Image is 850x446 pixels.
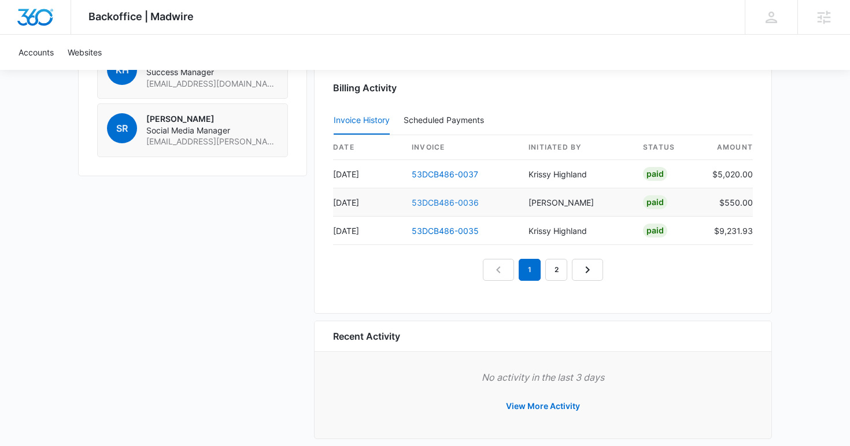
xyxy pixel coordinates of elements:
button: Invoice History [334,107,390,135]
th: date [333,135,402,160]
a: 53DCB486-0035 [412,226,479,236]
td: [DATE] [333,217,402,245]
p: No activity in the last 3 days [333,370,753,384]
td: $9,231.93 [703,217,753,245]
td: $550.00 [703,188,753,217]
span: [EMAIL_ADDRESS][DOMAIN_NAME] [146,78,278,90]
td: Krissy Highland [519,160,634,188]
div: Scheduled Payments [404,116,489,124]
td: [DATE] [333,160,402,188]
th: invoice [402,135,519,160]
span: Success Manager [146,66,278,78]
td: [DATE] [333,188,402,217]
th: amount [703,135,753,160]
span: [EMAIL_ADDRESS][PERSON_NAME][DOMAIN_NAME] [146,136,278,147]
nav: Pagination [483,259,603,281]
span: KH [107,55,137,85]
a: 53DCB486-0036 [412,198,479,207]
span: Social Media Manager [146,125,278,136]
h3: Billing Activity [333,81,753,95]
span: Backoffice | Madwire [88,10,194,23]
td: Krissy Highland [519,217,634,245]
th: Initiated By [519,135,634,160]
a: 53DCB486-0037 [412,169,478,179]
th: status [634,135,703,160]
a: Next Page [572,259,603,281]
a: Websites [61,35,109,70]
p: [PERSON_NAME] [146,113,278,125]
span: SR [107,113,137,143]
td: [PERSON_NAME] [519,188,634,217]
td: $5,020.00 [703,160,753,188]
a: Page 2 [545,259,567,281]
div: Paid [643,195,667,209]
button: View More Activity [494,392,592,420]
em: 1 [519,259,541,281]
div: Paid [643,224,667,237]
h6: Recent Activity [333,329,400,343]
a: Accounts [12,35,61,70]
div: Paid [643,167,667,181]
